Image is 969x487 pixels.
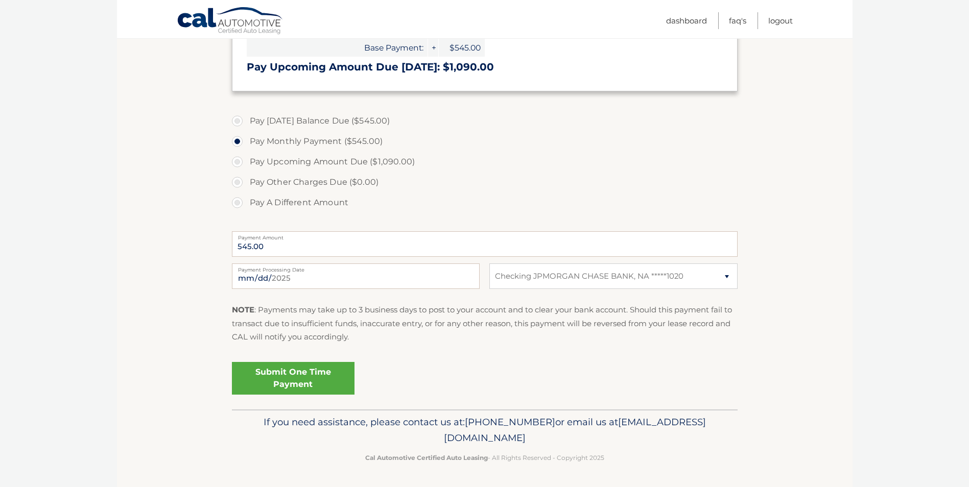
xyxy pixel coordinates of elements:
h3: Pay Upcoming Amount Due [DATE]: $1,090.00 [247,61,723,74]
p: : Payments may take up to 3 business days to post to your account and to clear your bank account.... [232,303,738,344]
a: Logout [768,12,793,29]
strong: NOTE [232,305,254,314]
span: Base Payment: [247,39,428,57]
p: If you need assistance, please contact us at: or email us at [239,414,731,447]
a: FAQ's [729,12,746,29]
span: + [428,39,438,57]
label: Payment Processing Date [232,263,480,272]
span: $545.00 [439,39,485,57]
label: Pay Upcoming Amount Due ($1,090.00) [232,152,738,172]
strong: Cal Automotive Certified Auto Leasing [365,454,488,461]
span: [PHONE_NUMBER] [465,416,555,428]
label: Pay [DATE] Balance Due ($545.00) [232,111,738,131]
label: Pay Other Charges Due ($0.00) [232,172,738,192]
input: Payment Amount [232,231,738,257]
a: Dashboard [666,12,707,29]
a: Cal Automotive [177,7,284,36]
p: - All Rights Reserved - Copyright 2025 [239,452,731,463]
label: Pay A Different Amount [232,192,738,213]
a: Submit One Time Payment [232,362,354,395]
input: Payment Date [232,263,480,289]
label: Pay Monthly Payment ($545.00) [232,131,738,152]
label: Payment Amount [232,231,738,239]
